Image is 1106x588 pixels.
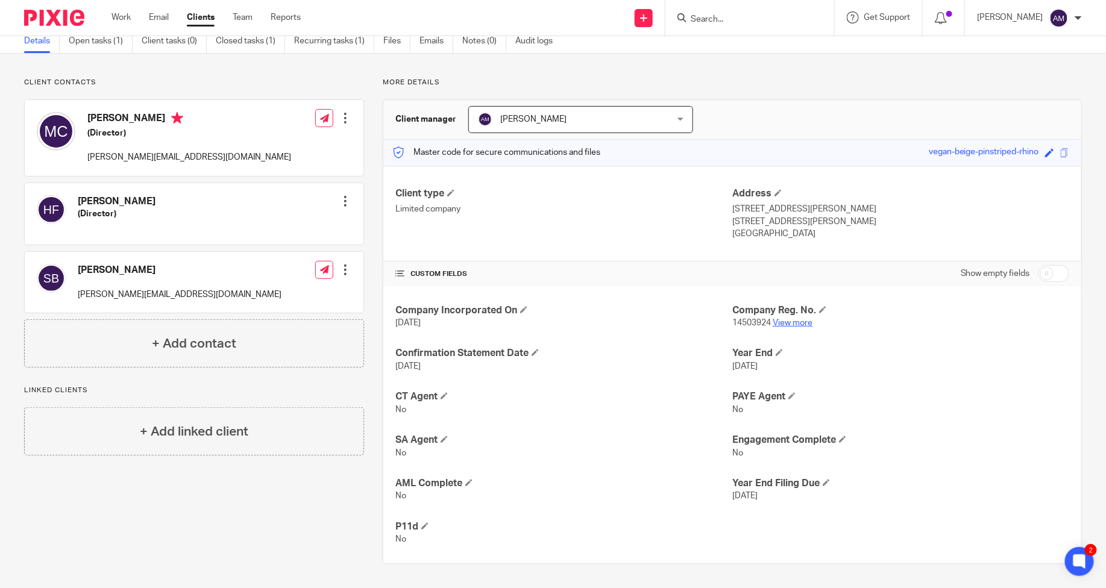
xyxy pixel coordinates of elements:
[395,362,421,371] span: [DATE]
[732,347,1069,360] h4: Year End
[732,203,1069,215] p: [STREET_ADDRESS][PERSON_NAME]
[478,112,492,127] img: svg%3E
[395,449,406,457] span: No
[37,195,66,224] img: svg%3E
[732,477,1069,490] h4: Year End Filing Due
[383,78,1082,87] p: More details
[462,30,506,53] a: Notes (0)
[24,30,60,53] a: Details
[732,449,743,457] span: No
[395,434,732,446] h4: SA Agent
[1085,544,1097,556] div: 2
[732,304,1069,317] h4: Company Reg. No.
[69,30,133,53] a: Open tasks (1)
[171,112,183,124] i: Primary
[78,195,156,208] h4: [PERSON_NAME]
[395,304,732,317] h4: Company Incorporated On
[392,146,600,158] p: Master code for secure communications and files
[271,11,301,23] a: Reports
[732,216,1069,228] p: [STREET_ADDRESS][PERSON_NAME]
[24,78,364,87] p: Client contacts
[732,434,1069,446] h4: Engagement Complete
[78,208,156,220] h5: (Director)
[395,535,406,543] span: No
[732,362,758,371] span: [DATE]
[187,11,215,23] a: Clients
[142,30,207,53] a: Client tasks (0)
[732,228,1069,240] p: [GEOGRAPHIC_DATA]
[395,477,732,490] h4: AML Complete
[87,112,291,127] h4: [PERSON_NAME]
[294,30,374,53] a: Recurring tasks (1)
[24,10,84,26] img: Pixie
[395,319,421,327] span: [DATE]
[395,492,406,500] span: No
[112,11,131,23] a: Work
[500,115,567,124] span: [PERSON_NAME]
[140,422,248,441] h4: + Add linked client
[395,405,406,414] span: No
[24,386,364,395] p: Linked clients
[395,390,732,403] h4: CT Agent
[732,187,1069,200] h4: Address
[216,30,285,53] a: Closed tasks (1)
[395,187,732,200] h4: Client type
[78,264,281,277] h4: [PERSON_NAME]
[395,347,732,360] h4: Confirmation Statement Date
[732,492,758,500] span: [DATE]
[383,30,410,53] a: Files
[419,30,453,53] a: Emails
[37,112,75,151] img: svg%3E
[87,151,291,163] p: [PERSON_NAME][EMAIL_ADDRESS][DOMAIN_NAME]
[1049,8,1069,28] img: svg%3E
[977,11,1043,23] p: [PERSON_NAME]
[149,11,169,23] a: Email
[929,146,1039,160] div: vegan-beige-pinstriped-rhino
[78,289,281,301] p: [PERSON_NAME][EMAIL_ADDRESS][DOMAIN_NAME]
[152,334,236,353] h4: + Add contact
[395,521,732,533] h4: P11d
[233,11,253,23] a: Team
[690,14,798,25] input: Search
[87,127,291,139] h5: (Director)
[395,269,732,279] h4: CUSTOM FIELDS
[773,319,812,327] a: View more
[961,267,1030,280] label: Show empty fields
[395,203,732,215] p: Limited company
[732,405,743,414] span: No
[37,264,66,293] img: svg%3E
[732,319,771,327] span: 14503924
[395,113,456,125] h3: Client manager
[515,30,562,53] a: Audit logs
[732,390,1069,403] h4: PAYE Agent
[864,13,910,22] span: Get Support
